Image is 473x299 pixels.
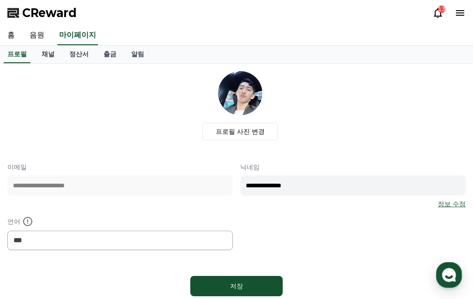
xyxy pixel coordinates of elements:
[7,6,77,20] a: CReward
[124,46,152,63] a: 알림
[22,26,52,45] a: 음원
[240,162,466,172] p: 닉네임
[438,199,466,209] a: 정보 수정
[209,281,264,291] div: 저장
[432,7,443,18] a: 13
[202,123,279,140] label: 프로필 사진 변경
[34,46,62,63] a: 채널
[438,6,445,13] div: 13
[57,26,98,45] a: 마이페이지
[190,276,283,296] button: 저장
[62,46,96,63] a: 정산서
[7,216,233,227] p: 언어
[218,71,262,115] img: profile_image
[4,46,30,63] a: 프로필
[96,46,124,63] a: 출금
[7,162,233,172] p: 이메일
[22,6,77,20] span: CReward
